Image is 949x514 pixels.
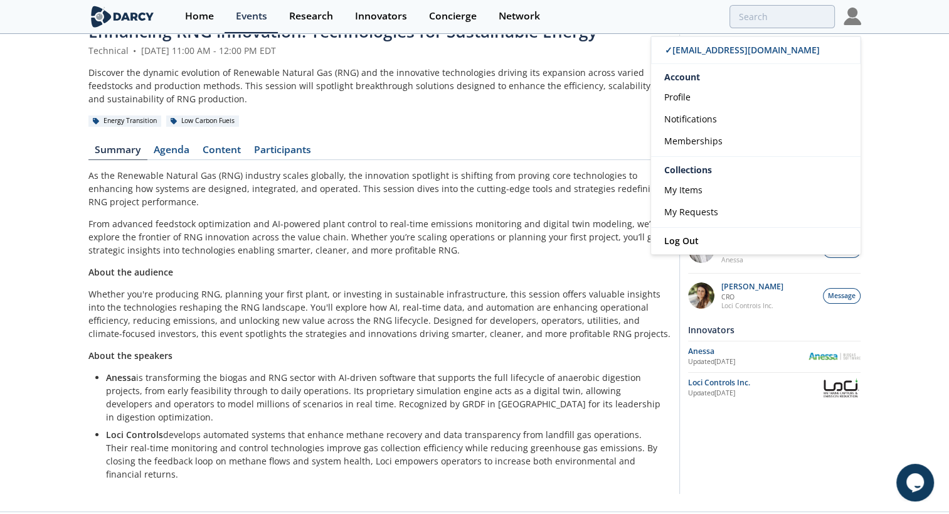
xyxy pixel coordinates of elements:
[289,11,333,21] div: Research
[196,145,248,160] a: Content
[688,377,821,388] div: Loci Controls Inc.
[106,429,163,441] strong: Loci Controls
[664,113,717,125] span: Notifications
[651,201,861,223] a: My Requests
[236,11,267,21] div: Events
[721,255,783,264] p: Anessa
[721,282,783,291] p: [PERSON_NAME]
[688,282,714,309] img: 737ad19b-6c50-4cdf-92c7-29f5966a019e
[166,115,240,127] div: Low Carbon Fuels
[88,44,671,57] div: Technical [DATE] 11:00 AM - 12:00 PM EDT
[651,86,861,108] a: Profile
[106,372,136,383] strong: Anessa
[664,184,702,196] span: My Items
[88,145,147,160] a: Summary
[651,64,861,86] div: Account
[88,266,173,278] strong: About the audience
[147,145,196,160] a: Agenda
[729,5,835,28] input: Advanced Search
[499,11,540,21] div: Network
[106,371,662,424] p: is transforming the biogas and RNG sector with AI-driven software that supports the full lifecycl...
[88,350,172,361] strong: About the speakers
[88,169,671,208] p: As the Renewable Natural Gas (RNG) industry scales globally, the innovation spotlight is shifting...
[808,353,861,360] img: Anessa
[651,130,861,152] a: Memberships
[688,357,808,367] div: Updated [DATE]
[106,428,662,481] p: develops automated systems that enhance methane recovery and data transparency from landfill gas ...
[88,66,671,105] div: Discover the dynamic evolution of Renewable Natural Gas (RNG) and the innovative technologies dri...
[88,6,157,28] img: logo-wide.svg
[823,288,861,304] button: Message
[651,36,861,64] a: ✓[EMAIL_ADDRESS][DOMAIN_NAME]
[665,44,820,56] span: ✓ [EMAIL_ADDRESS][DOMAIN_NAME]
[88,287,671,340] p: Whether you're producing RNG, planning your first plant, or investing in sustainable infrastructu...
[688,346,808,357] div: Anessa
[688,346,861,368] a: Anessa Updated[DATE] Anessa
[844,8,861,25] img: Profile
[688,388,821,399] div: Updated [DATE]
[721,301,783,310] p: Loci Controls Inc.
[88,115,162,127] div: Energy Transition
[248,145,318,160] a: Participants
[651,228,861,254] a: Log Out
[688,319,861,341] div: Innovators
[721,292,783,301] p: CRO
[688,377,861,399] a: Loci Controls Inc. Updated[DATE] Loci Controls Inc.
[185,11,214,21] div: Home
[651,108,861,130] a: Notifications
[664,206,718,218] span: My Requests
[651,179,861,201] a: My Items
[821,377,861,399] img: Loci Controls Inc.
[664,91,691,103] span: Profile
[896,464,936,501] iframe: chat widget
[664,235,699,247] span: Log Out
[651,161,861,179] div: Collections
[131,45,139,56] span: •
[355,11,407,21] div: Innovators
[88,217,671,257] p: From advanced feedstock optimization and AI-powered plant control to real-time emissions monitori...
[828,291,856,301] span: Message
[429,11,477,21] div: Concierge
[664,135,723,147] span: Memberships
